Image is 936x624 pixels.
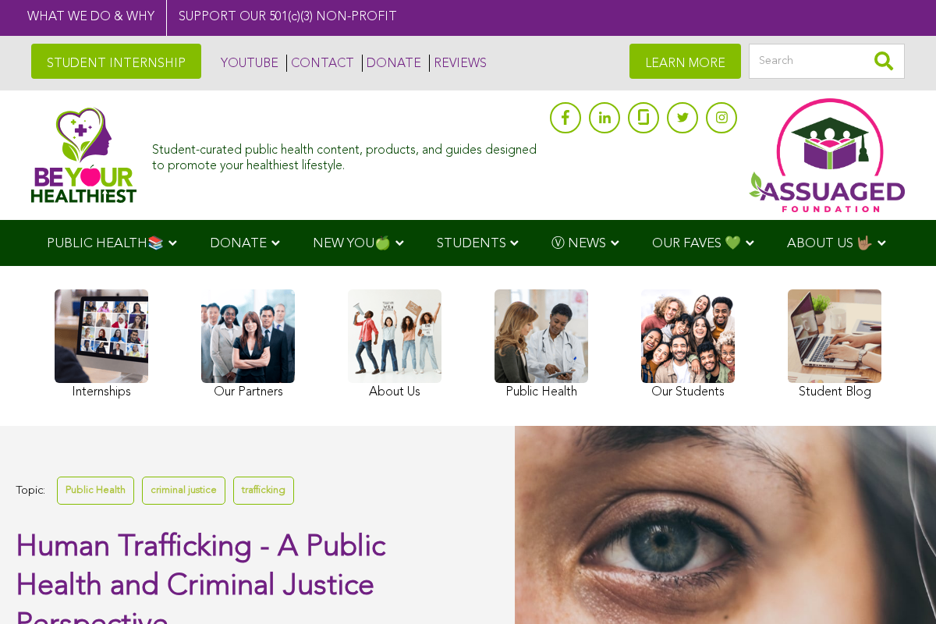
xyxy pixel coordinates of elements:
[152,136,542,173] div: Student-curated public health content, products, and guides designed to promote your healthiest l...
[23,220,913,266] div: Navigation Menu
[57,477,134,504] a: Public Health
[429,55,487,72] a: REVIEWS
[313,237,391,250] span: NEW YOU🍏
[652,237,741,250] span: OUR FAVES 💚
[142,477,225,504] a: criminal justice
[858,549,936,624] iframe: Chat Widget
[31,107,136,203] img: Assuaged
[233,477,294,504] a: trafficking
[362,55,421,72] a: DONATE
[749,44,905,79] input: Search
[787,237,873,250] span: ABOUT US 🤟🏽
[210,237,267,250] span: DONATE
[749,98,905,212] img: Assuaged App
[551,237,606,250] span: Ⓥ NEWS
[16,480,45,502] span: Topic:
[638,109,649,125] img: glassdoor
[629,44,741,79] a: LEARN MORE
[31,44,201,79] a: STUDENT INTERNSHIP
[286,55,354,72] a: CONTACT
[217,55,278,72] a: YOUTUBE
[47,237,164,250] span: PUBLIC HEALTH📚
[437,237,506,250] span: STUDENTS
